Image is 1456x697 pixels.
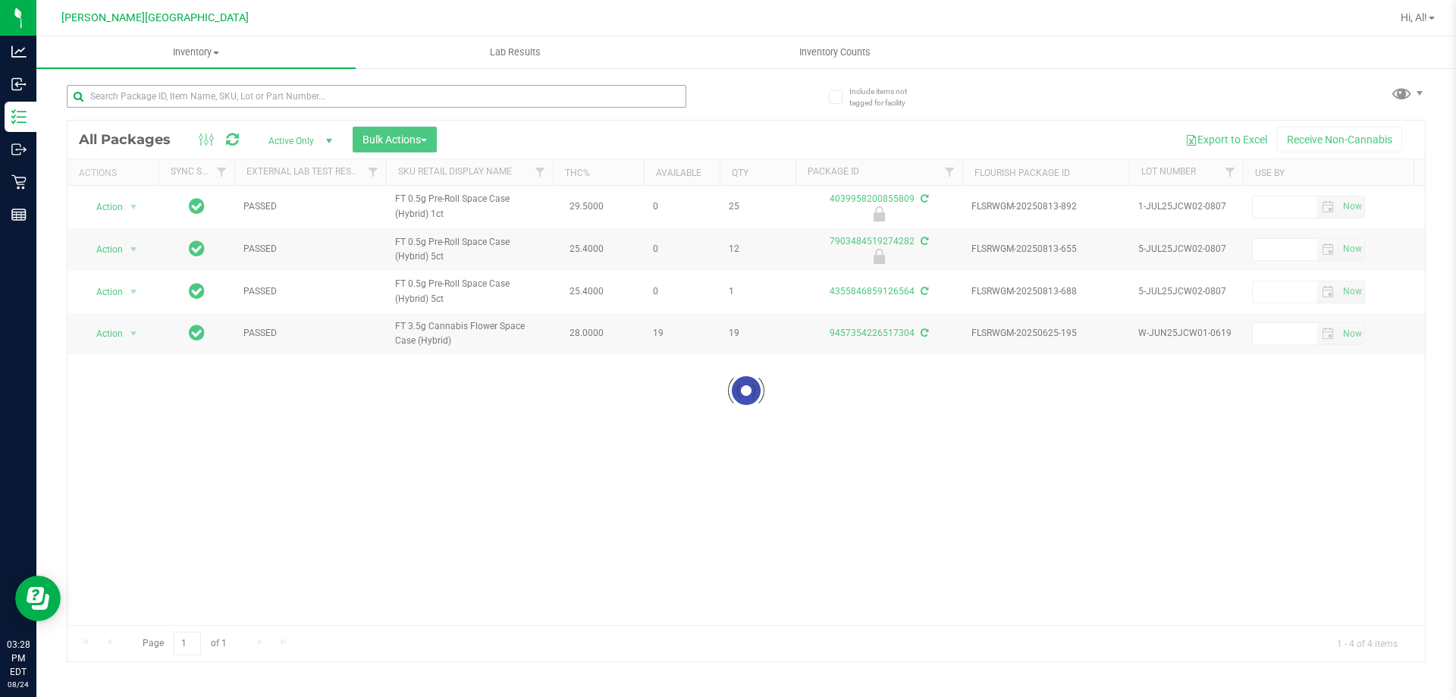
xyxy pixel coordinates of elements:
a: Inventory Counts [675,36,994,68]
p: 03:28 PM EDT [7,638,30,679]
a: Lab Results [356,36,675,68]
inline-svg: Inbound [11,77,27,92]
input: Search Package ID, Item Name, SKU, Lot or Part Number... [67,85,686,108]
p: 08/24 [7,679,30,690]
iframe: Resource center [15,576,61,621]
span: Include items not tagged for facility [849,86,925,108]
inline-svg: Reports [11,207,27,222]
a: Inventory [36,36,356,68]
inline-svg: Outbound [11,142,27,157]
span: Hi, Al! [1401,11,1427,24]
span: Inventory [36,46,356,59]
inline-svg: Analytics [11,44,27,59]
span: Lab Results [469,46,561,59]
inline-svg: Inventory [11,109,27,124]
inline-svg: Retail [11,174,27,190]
span: [PERSON_NAME][GEOGRAPHIC_DATA] [61,11,249,24]
span: Inventory Counts [779,46,891,59]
